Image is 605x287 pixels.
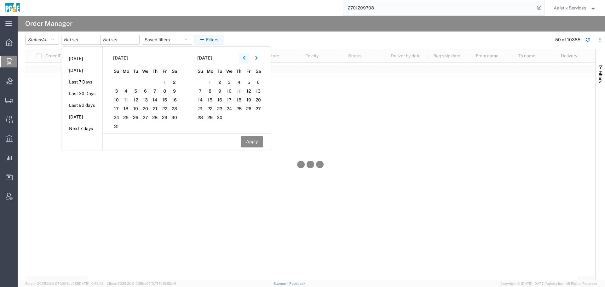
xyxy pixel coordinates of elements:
span: 4 [234,78,244,86]
span: Su [112,68,121,75]
li: [DATE] [61,65,102,76]
button: Saved filters [142,35,192,45]
span: 14 [196,96,205,104]
span: 8 [160,87,170,95]
span: 28 [196,114,205,121]
li: Last 90 days [61,100,102,111]
span: Client: 2025.20.0-035ba07 [107,282,176,285]
li: [DATE] [61,111,102,123]
span: Copyright © [DATE]-[DATE] Agistix Inc., All Rights Reserved [500,281,597,286]
span: 3 [112,87,121,95]
span: 25 [121,114,131,121]
span: 1 [160,78,170,86]
span: 17 [112,105,121,112]
span: Server: 2025.20.0-970904bc0f3 [25,282,104,285]
button: Filters [194,35,224,45]
span: Fr [244,68,254,75]
span: 9 [170,87,179,95]
span: 16 [170,96,179,104]
span: 14 [150,96,160,104]
span: [DATE] [197,55,212,61]
span: 24 [112,114,121,121]
span: 11 [234,87,244,95]
span: 6 [141,87,150,95]
span: Filters [598,71,603,83]
span: 18 [234,96,244,104]
span: 9 [215,87,225,95]
span: 23 [215,105,225,112]
span: 4 [121,87,131,95]
span: 3 [224,78,234,86]
span: All [42,37,48,42]
span: 31 [112,123,121,130]
h4: Order Manager [25,16,72,32]
button: Apply [241,136,263,147]
span: 20 [141,105,150,112]
span: 20 [253,96,263,104]
span: 30 [215,114,225,121]
span: 28 [150,114,160,121]
span: Tu [215,68,225,75]
span: 13 [253,87,263,95]
span: Th [150,68,160,75]
span: 11 [121,96,131,104]
span: We [141,68,150,75]
input: Search for shipment number, reference number [343,0,535,15]
span: 27 [141,114,150,121]
span: 25 [234,105,244,112]
span: Sa [253,68,263,75]
li: Next 7 days [61,123,102,135]
span: 30 [170,114,179,121]
span: Mo [205,68,215,75]
span: [DATE] [113,55,128,61]
input: Not set [61,35,100,44]
span: Agistix Services [554,4,586,11]
span: 23 [170,105,179,112]
span: 27 [253,105,263,112]
span: Mo [121,68,131,75]
a: Support [274,282,289,285]
li: [DATE] [61,53,102,65]
span: 29 [160,114,170,121]
span: 17 [224,96,234,104]
button: Status:All [25,35,59,45]
span: 18 [121,105,131,112]
span: 2 [170,78,179,86]
span: [DATE] 10:52:44 [151,282,176,285]
span: 2 [215,78,225,86]
span: 21 [150,105,160,112]
span: Su [196,68,205,75]
li: Last 30 Days [61,88,102,100]
span: 22 [205,105,215,112]
span: 6 [253,78,263,86]
span: 15 [205,96,215,104]
span: Th [234,68,244,75]
span: 21 [196,105,205,112]
span: [DATE] 10:43:43 [78,282,104,285]
span: 12 [131,96,141,104]
span: 29 [205,114,215,121]
span: 7 [196,87,205,95]
span: Tu [131,68,141,75]
span: 5 [244,78,254,86]
span: Fr [160,68,170,75]
span: 13 [141,96,150,104]
span: 16 [215,96,225,104]
span: 19 [244,96,254,104]
span: 5 [131,87,141,95]
span: 26 [131,114,141,121]
span: 8 [205,87,215,95]
a: Feedback [289,282,305,285]
div: 50 of 10385 [555,37,580,43]
span: 10 [224,87,234,95]
span: 22 [160,105,170,112]
span: 10 [112,96,121,104]
input: Not set [101,35,139,44]
span: Sa [170,68,179,75]
span: 15 [160,96,170,104]
button: Agistix Services [553,4,596,12]
span: 1 [205,78,215,86]
li: Last 7 Days [61,76,102,88]
span: 12 [244,87,254,95]
span: 19 [131,105,141,112]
